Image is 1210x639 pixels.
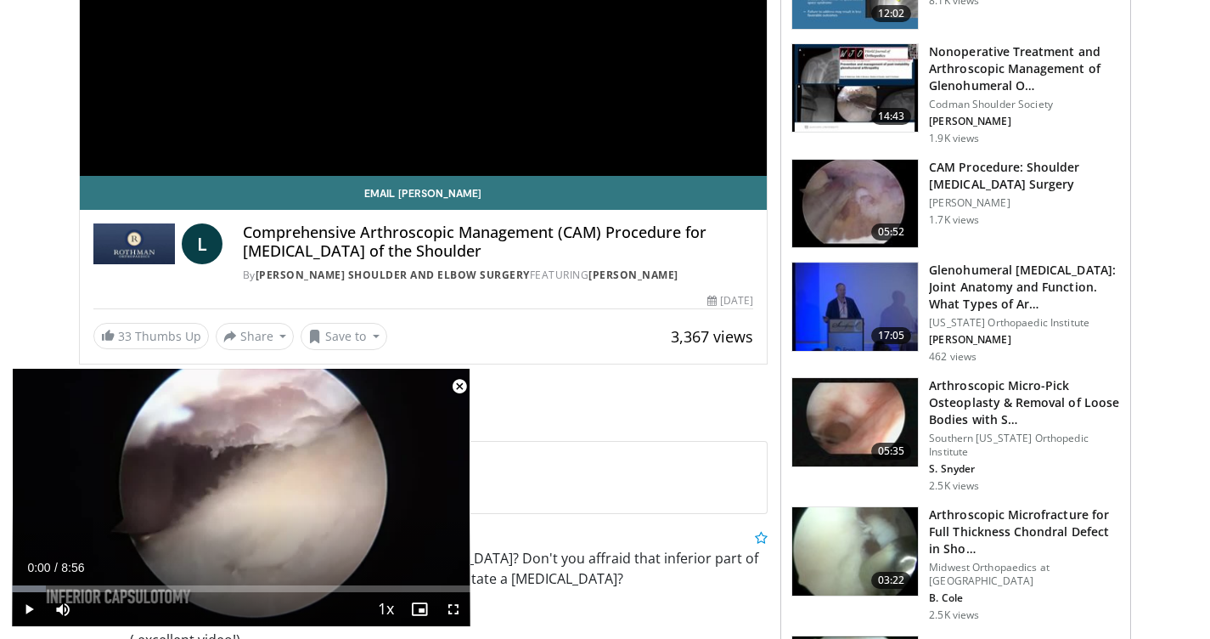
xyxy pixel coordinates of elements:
[792,160,918,248] img: 41dc22ed-91b4-45be-800e-9f3baee0b09a.150x105_q85_crop-smart_upscale.jpg
[791,159,1120,249] a: 05:52 CAM Procedure: Shoulder [MEDICAL_DATA] Surgery [PERSON_NAME] 1.7K views
[792,263,918,351] img: bb20a495-bcdd-4302-87a6-e9359578e1b6.150x105_q85_crop-smart_upscale.jpg
[929,479,979,493] p: 2.5K views
[12,585,470,592] div: Progress Bar
[929,506,1120,557] h3: Arthroscopic Microfracture for Full Thickness Chondral Defect in Sho…
[588,268,678,282] a: [PERSON_NAME]
[929,608,979,622] p: 2.5K views
[929,377,1120,428] h3: Arthroscopic Micro-Pick Osteoplasty & Removal of Loose Bodies with S…
[929,98,1120,111] p: Codman Shoulder Society
[46,592,80,626] button: Mute
[442,369,476,404] button: Close
[792,378,918,467] img: Sostak_1.png.150x105_q85_crop-smart_upscale.jpg
[871,5,912,22] span: 12:02
[671,326,753,347] span: 3,367 views
[791,43,1120,145] a: 14:43 Nonoperative Treatment and Arthroscopic Management of Glenohumeral O… Codman Shoulder Socie...
[369,592,402,626] button: Playback Rate
[12,369,470,627] video-js: Video Player
[929,591,1120,605] p: B. Cole
[871,327,912,344] span: 17:05
[12,592,46,626] button: Play
[929,132,979,145] p: 1.9K views
[929,462,1120,476] p: S. Snyder
[791,377,1120,493] a: 05:35 Arthroscopic Micro-Pick Osteoplasty & Removal of Loose Bodies with S… Southern [US_STATE] O...
[80,176,768,210] a: Email [PERSON_NAME]
[118,328,132,344] span: 33
[871,108,912,125] span: 14:43
[929,432,1120,459] p: Southern [US_STATE] Orthopedic Institute
[216,323,295,350] button: Share
[929,333,1120,347] p: [PERSON_NAME]
[929,350,976,364] p: 462 views
[301,323,387,350] button: Save to
[791,506,1120,622] a: 03:22 Arthroscopic Microfracture for Full Thickness Chondral Defect in Sho… Midwest Orthopaedics ...
[929,196,1120,210] p: [PERSON_NAME]
[256,268,530,282] a: [PERSON_NAME] Shoulder and Elbow Surgery
[61,561,84,574] span: 8:56
[54,561,58,574] span: /
[871,443,912,460] span: 05:35
[243,268,754,283] div: By FEATURING
[871,572,912,589] span: 03:22
[791,262,1120,364] a: 17:05 Glenohumeral [MEDICAL_DATA]: Joint Anatomy and Function. What Types of Ar… [US_STATE] Ortho...
[929,316,1120,330] p: [US_STATE] Orthopaedic Institute
[182,223,222,264] a: L
[93,323,209,349] a: 33 Thumbs Up
[27,561,50,574] span: 0:00
[436,592,470,626] button: Fullscreen
[402,592,436,626] button: Enable picture-in-picture mode
[929,213,979,227] p: 1.7K views
[929,561,1120,588] p: Midwest Orthopaedics at [GEOGRAPHIC_DATA]
[929,115,1120,128] p: [PERSON_NAME]
[929,159,1120,193] h3: CAM Procedure: Shoulder [MEDICAL_DATA] Surgery
[243,223,754,260] h4: Comprehensive Arthroscopic Management (CAM) Procedure for [MEDICAL_DATA] of the Shoulder
[929,43,1120,94] h3: Nonoperative Treatment and Arthroscopic Management of Glenohumeral O…
[707,293,753,308] div: [DATE]
[792,507,918,596] img: 278390_0000_1.png.150x105_q85_crop-smart_upscale.jpg
[792,44,918,133] img: 8f0b0447-2e8b-4485-8ebc-a10c9ab9b858.150x105_q85_crop-smart_upscale.jpg
[871,223,912,240] span: 05:52
[929,262,1120,313] h3: Glenohumeral [MEDICAL_DATA]: Joint Anatomy and Function. What Types of Ar…
[93,223,175,264] img: Rothman Shoulder and Elbow Surgery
